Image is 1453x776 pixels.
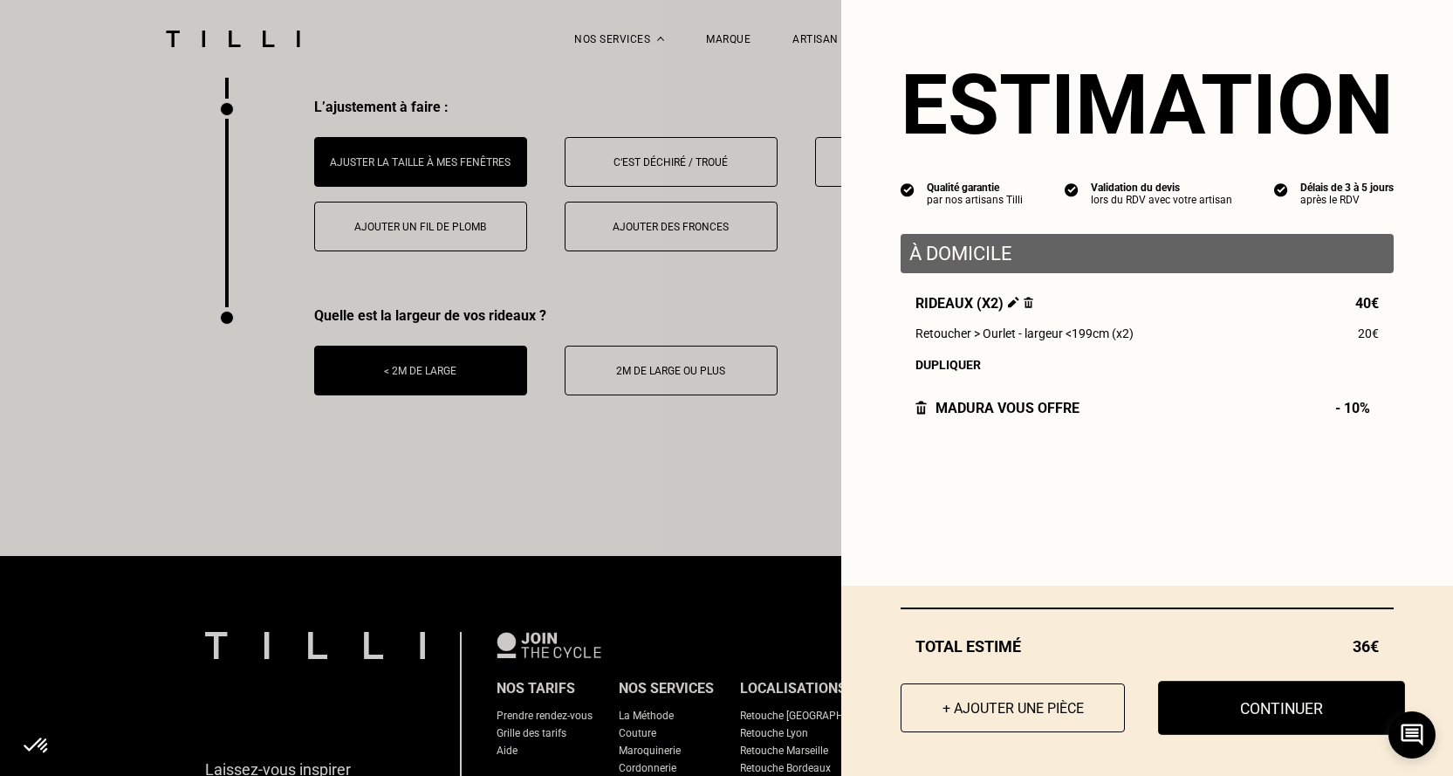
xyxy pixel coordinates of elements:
[1353,637,1379,656] span: 36€
[915,400,1079,416] div: Madura vous offre
[1065,182,1079,197] img: icon list info
[1008,297,1019,308] img: Éditer
[1091,194,1232,206] div: lors du RDV avec votre artisan
[909,243,1385,264] p: À domicile
[1300,194,1394,206] div: après le RDV
[1335,400,1379,416] span: - 10%
[927,182,1023,194] div: Qualité garantie
[1358,326,1379,340] span: 20€
[1300,182,1394,194] div: Délais de 3 à 5 jours
[1355,295,1379,312] span: 40€
[1158,681,1405,735] button: Continuer
[1274,182,1288,197] img: icon list info
[1024,297,1033,308] img: Supprimer
[927,194,1023,206] div: par nos artisans Tilli
[901,182,915,197] img: icon list info
[915,358,1379,372] div: Dupliquer
[901,637,1394,656] div: Total estimé
[915,295,1033,312] span: Rideaux (x2)
[901,56,1394,154] section: Estimation
[1091,182,1232,194] div: Validation du devis
[915,326,1134,340] span: Retoucher > Ourlet - largeur <199cm (x2)
[901,683,1125,732] button: + Ajouter une pièce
